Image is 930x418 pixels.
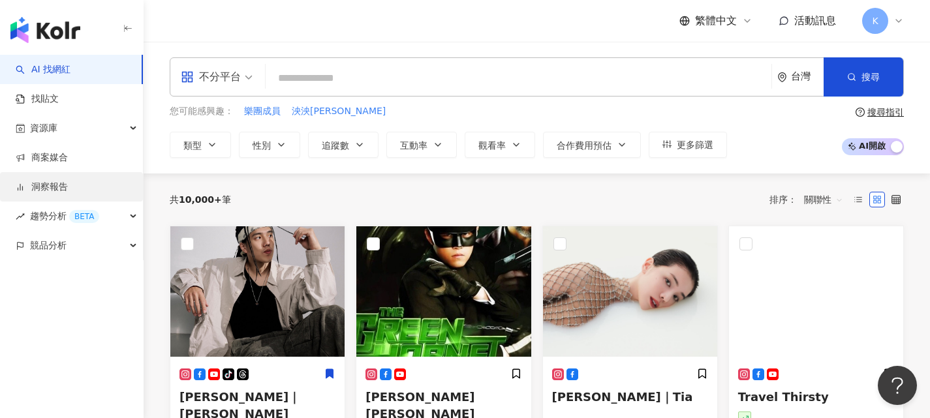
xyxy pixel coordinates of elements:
span: 繁體中文 [695,14,737,28]
img: logo [10,17,80,43]
span: 合作費用預估 [557,140,612,151]
iframe: Help Scout Beacon - Open [878,366,917,405]
span: 資源庫 [30,113,57,143]
span: 競品分析 [30,231,67,260]
span: 10,000+ [179,194,222,205]
div: 不分平台 [181,67,241,87]
a: searchAI 找網紅 [16,63,70,76]
div: BETA [69,210,99,223]
img: KOL Avatar [729,226,903,357]
span: 更多篩選 [677,140,713,150]
button: 樂團成員 [243,104,281,119]
span: rise [16,212,25,221]
span: Travel Thirsty [738,390,829,404]
div: 排序： [769,189,850,210]
button: 類型 [170,132,231,158]
span: 趨勢分析 [30,202,99,231]
span: 類型 [183,140,202,151]
button: 觀看率 [465,132,535,158]
span: appstore [181,70,194,83]
span: 樂團成員 [244,105,281,118]
span: 活動訊息 [794,14,836,27]
span: 泱泱[PERSON_NAME] [292,105,386,118]
span: 觀看率 [478,140,506,151]
button: 追蹤數 [308,132,379,158]
span: [PERSON_NAME]｜Tia [552,390,693,404]
img: KOL Avatar [170,226,345,357]
span: environment [777,72,787,82]
a: 商案媒合 [16,151,68,164]
button: 搜尋 [824,57,903,97]
div: 搜尋指引 [867,107,904,117]
a: 找貼文 [16,93,59,106]
div: 共 筆 [170,194,231,205]
button: 合作費用預估 [543,132,641,158]
div: 台灣 [791,71,824,82]
button: 互動率 [386,132,457,158]
span: K [872,14,878,28]
img: KOL Avatar [543,226,717,357]
span: 您可能感興趣： [170,105,234,118]
span: 互動率 [400,140,427,151]
button: 更多篩選 [649,132,727,158]
button: 性別 [239,132,300,158]
img: KOL Avatar [356,226,531,357]
span: 性別 [253,140,271,151]
span: question-circle [856,108,865,117]
a: 洞察報告 [16,181,68,194]
span: 追蹤數 [322,140,349,151]
span: 關聯性 [804,189,843,210]
span: 搜尋 [861,72,880,82]
button: 泱泱[PERSON_NAME] [291,104,386,119]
